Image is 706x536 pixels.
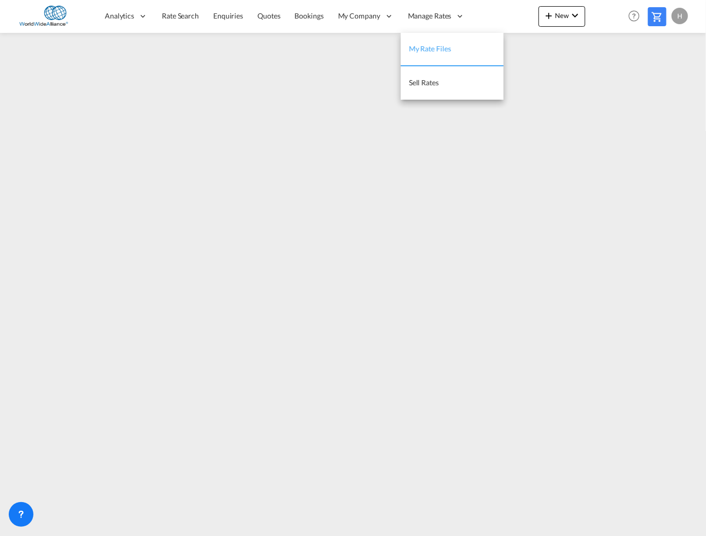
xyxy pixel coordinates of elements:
span: Rate Search [162,11,199,20]
div: H [672,8,688,24]
md-icon: icon-chevron-down [569,9,581,22]
span: My Rate Files [409,44,451,53]
span: Enquiries [213,11,243,20]
md-icon: icon-plus 400-fg [543,9,555,22]
span: Analytics [105,11,134,21]
span: New [543,11,581,20]
span: Manage Rates [408,11,452,21]
img: ccb731808cb111f0a964a961340171cb.png [15,5,85,28]
button: icon-plus 400-fgNewicon-chevron-down [538,6,585,27]
span: Bookings [295,11,324,20]
span: My Company [338,11,380,21]
div: Help [625,7,648,26]
a: My Rate Files [401,33,504,66]
a: Sell Rates [401,66,504,100]
span: Quotes [257,11,280,20]
span: Sell Rates [409,78,439,87]
span: Help [625,7,643,25]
